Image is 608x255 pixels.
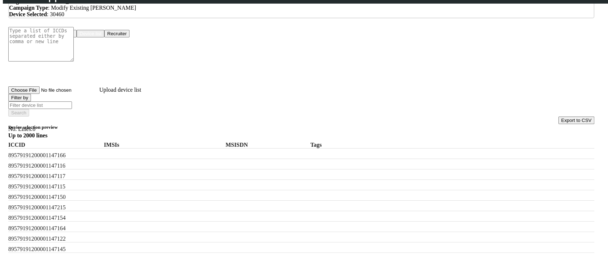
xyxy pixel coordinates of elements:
[558,117,594,124] button: Export to CSV
[99,87,141,93] label: Upload device list
[9,11,594,18] div: : 30460
[8,152,91,159] label: 89579191200001147166
[8,194,91,200] label: 89579191200001147150
[8,124,594,130] h5: Device selection preview
[8,101,72,109] input: Filter device list
[8,94,31,101] button: Filter by
[8,163,91,169] label: 89579191200001147116
[310,142,403,148] label: Tags
[215,142,294,148] label: MSISDN
[8,109,29,117] button: Search
[8,225,91,232] label: 89579191200001147164
[33,126,36,132] span: 0
[9,11,47,17] strong: Device Selected
[8,126,594,132] div: No. Lines:
[8,132,594,139] div: Up to 2000 lines
[9,5,594,11] div: : Modify Existing [PERSON_NAME]
[8,204,91,211] label: 89579191200001147215
[104,142,212,148] label: IMSIs
[8,142,91,148] label: ICCID
[8,215,91,221] label: 89579191200001147154
[8,236,91,242] label: 89579191200001147122
[8,246,91,252] label: 89579191200001147145
[8,173,91,179] label: 89579191200001147117
[9,5,48,11] strong: Campaign Type
[8,183,91,190] label: 89579191200001147115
